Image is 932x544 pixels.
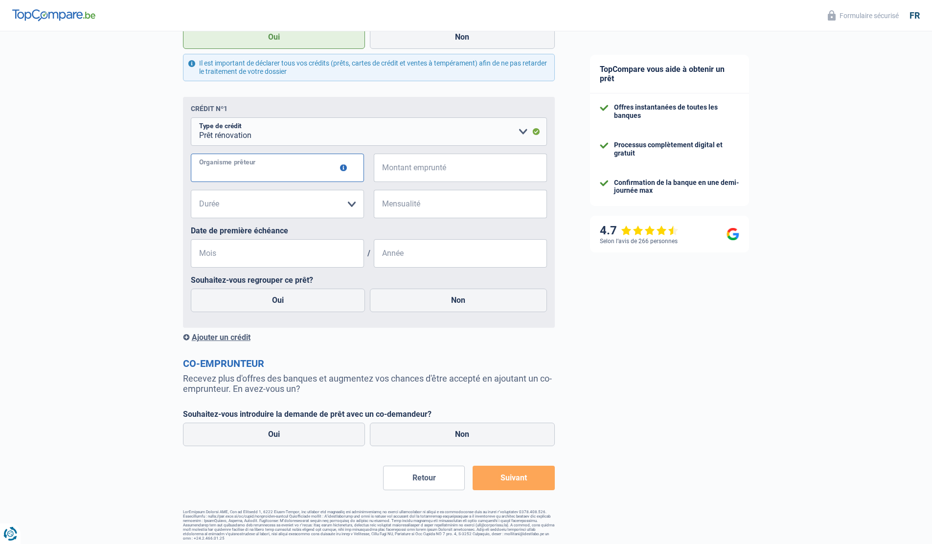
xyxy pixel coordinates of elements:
label: Oui [191,289,365,312]
label: Oui [183,25,365,49]
div: fr [909,10,920,21]
div: Ajouter un crédit [183,333,555,342]
label: Oui [183,423,365,446]
div: Confirmation de la banque en une demi-journée max [614,179,739,195]
label: Date de première échéance [191,226,547,235]
p: Recevez plus d'offres des banques et augmentez vos chances d'être accepté en ajoutant un co-empru... [183,373,555,394]
input: MM [191,239,364,268]
img: TopCompare Logo [12,9,95,21]
label: Souhaitez-vous introduire la demande de prêt avec un co-demandeur? [183,409,555,419]
label: Non [370,25,555,49]
span: € [374,190,386,218]
img: Advertisement [2,175,3,176]
div: Offres instantanées de toutes les banques [614,103,739,120]
span: / [364,249,374,258]
div: Crédit nº1 [191,105,227,113]
input: AAAA [374,239,547,268]
label: Souhaitez-vous regrouper ce prêt? [191,275,547,285]
div: TopCompare vous aide à obtenir un prêt [590,55,749,93]
button: Retour [383,466,465,490]
button: Suivant [473,466,554,490]
label: Non [370,289,547,312]
button: Formulaire sécurisé [822,7,905,23]
label: Non [370,423,555,446]
div: 4.7 [600,224,679,238]
div: Selon l’avis de 266 personnes [600,238,678,245]
div: Processus complètement digital et gratuit [614,141,739,158]
span: € [374,154,386,182]
footer: LorEmipsum Dolorsi AME, Con ad Elitsedd 1, 6222 Eiusm-Tempor, inc utlabor etd magnaaliq eni admin... [183,510,555,541]
div: Il est important de déclarer tous vos crédits (prêts, cartes de crédit et ventes à tempérament) a... [183,54,555,81]
h2: Co-emprunteur [183,358,555,369]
